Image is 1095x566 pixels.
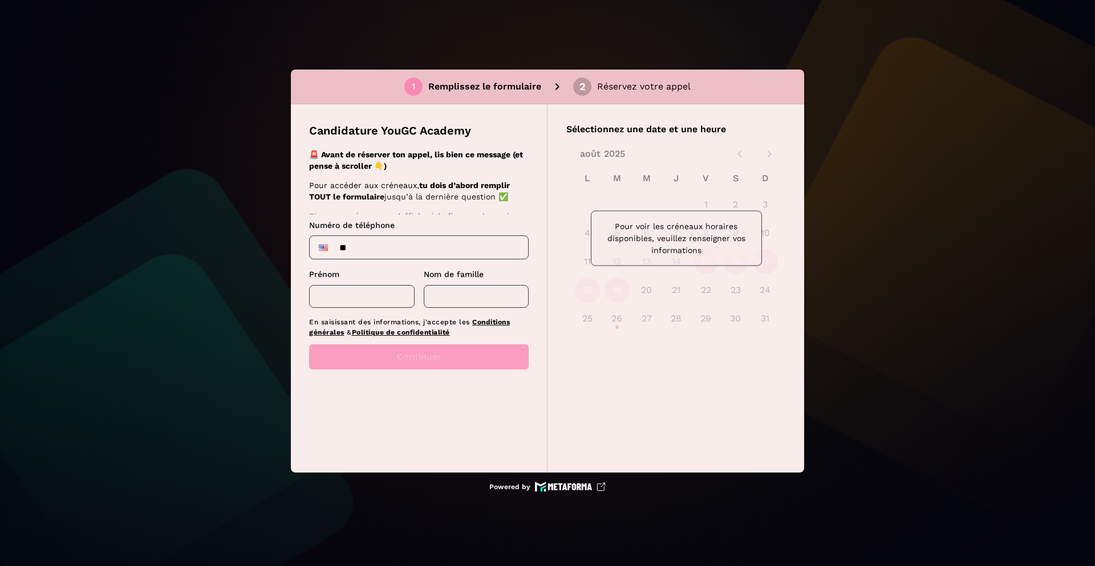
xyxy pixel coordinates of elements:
[489,482,530,491] p: Powered by
[579,82,586,92] div: 2
[424,270,484,279] span: Nom de famille
[601,221,752,256] p: Pour voir les créneaux horaires disponibles, veuillez renseigner vos informations
[352,328,450,336] a: Politique de confidentialité
[347,328,352,336] span: &
[309,150,523,170] strong: 🚨 Avant de réserver ton appel, lis bien ce message (et pense à scroller 👇)
[309,221,395,230] span: Numéro de téléphone
[309,270,339,279] span: Prénom
[309,123,471,139] p: Candidature YouGC Academy
[309,180,525,202] p: Pour accéder aux créneaux, jusqu’à la dernière question ✅
[489,482,606,492] a: Powered by
[597,80,691,93] p: Réservez votre appel
[428,80,541,93] p: Remplissez le formulaire
[309,318,510,336] a: Conditions générales
[312,238,335,256] div: United States: + 1
[309,317,529,337] p: En saisissant des informations, j'accepte les
[412,82,415,92] div: 1
[309,210,525,233] p: Si aucun créneau ne s’affiche à la fin, pas de panique :
[566,123,786,136] p: Sélectionnez une date et une heure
